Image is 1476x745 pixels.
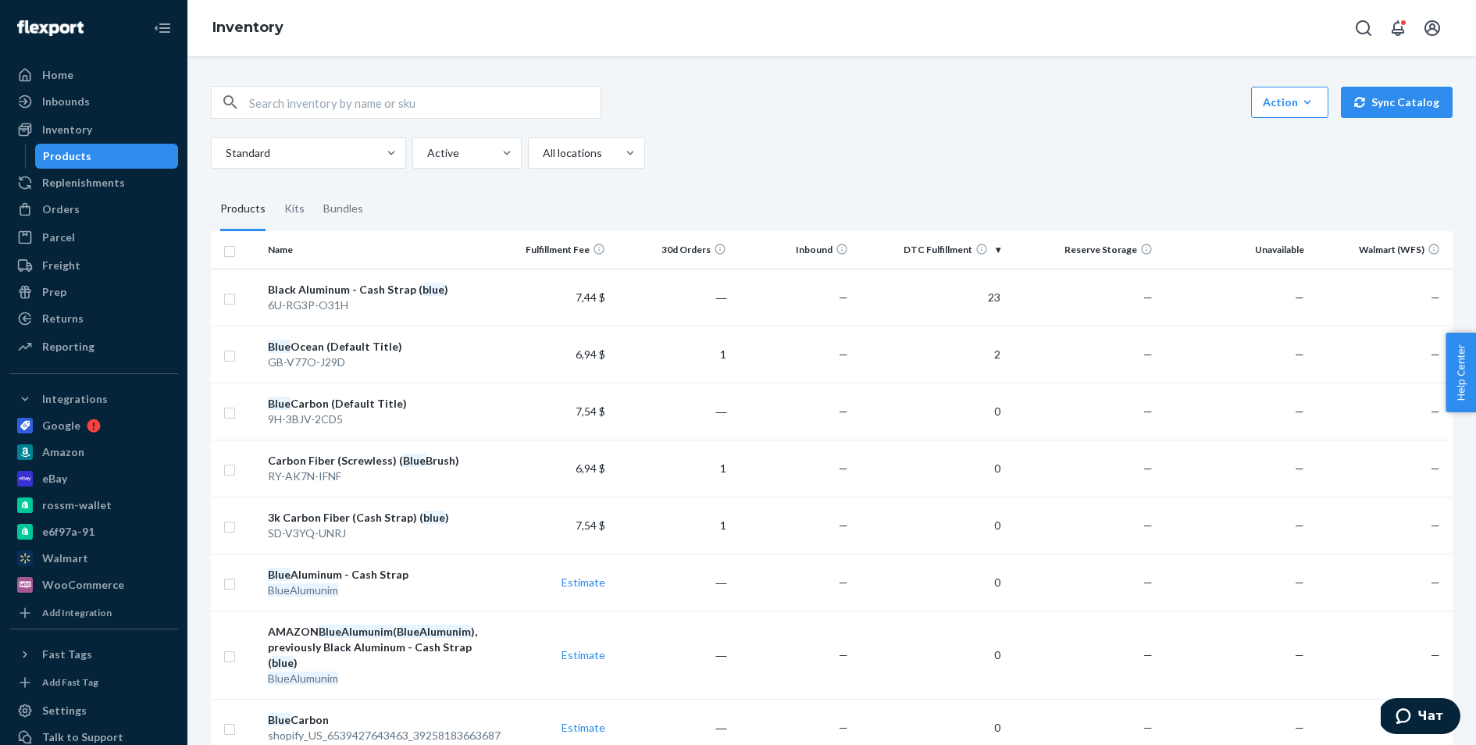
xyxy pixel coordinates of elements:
[42,729,123,745] div: Talk to Support
[1295,462,1304,475] span: —
[1446,333,1476,412] button: Help Center
[541,145,543,161] input: All locations
[42,284,66,300] div: Prep
[1143,519,1153,532] span: —
[268,672,338,685] em: BlueAlumunim
[42,577,124,593] div: WooCommerce
[1295,721,1304,734] span: —
[611,231,733,269] th: 30d Orders
[42,418,80,433] div: Google
[611,611,733,699] td: ―
[562,576,605,589] a: Estimate
[423,511,445,524] em: blue
[268,396,483,412] div: Carbon (Default Title)
[1263,94,1317,110] div: Action
[611,383,733,440] td: ―
[9,197,178,222] a: Orders
[1348,12,1379,44] button: Open Search Box
[611,554,733,611] td: ―
[42,444,84,460] div: Amazon
[1381,698,1460,737] iframe: Открывает виджет, в котором вы можете побеседовать в чате со своим агентом
[268,526,483,541] div: SD-V3YQ-UNRJ
[42,258,80,273] div: Freight
[1295,405,1304,418] span: —
[1295,291,1304,304] span: —
[268,339,483,355] div: Ocean (Default Title)
[1143,648,1153,661] span: —
[35,144,179,169] a: Products
[42,339,94,355] div: Reporting
[268,624,483,671] div: AMAZON ( ), previously Black Aluminum - Cash Strap ( )
[562,721,605,734] a: Estimate
[576,519,605,532] span: 7,54 $
[839,405,848,418] span: —
[42,471,67,487] div: eBay
[268,713,291,726] em: Blue
[43,148,91,164] div: Products
[17,20,84,36] img: Flexport logo
[854,554,1007,611] td: 0
[490,231,611,269] th: Fulfillment Fee
[268,397,291,410] em: Blue
[9,387,178,412] button: Integrations
[733,231,854,269] th: Inbound
[839,348,848,361] span: —
[42,551,88,566] div: Walmart
[268,298,483,313] div: 6U-RG3P-O31H
[1143,721,1153,734] span: —
[9,334,178,359] a: Reporting
[268,568,291,581] em: Blue
[576,348,605,361] span: 6,94 $
[9,493,178,518] a: rossm-wallet
[9,572,178,597] a: WooCommerce
[1143,405,1153,418] span: —
[42,675,98,689] div: Add Fast Tag
[576,291,605,304] span: 7,44 $
[611,269,733,326] td: ―
[426,145,427,161] input: Active
[397,625,471,638] em: BlueAlumunim
[1431,519,1440,532] span: —
[611,440,733,497] td: 1
[9,440,178,465] a: Amazon
[42,311,84,326] div: Returns
[42,391,108,407] div: Integrations
[268,712,483,728] div: Carbon
[611,326,733,383] td: 1
[1143,291,1153,304] span: —
[9,225,178,250] a: Parcel
[1382,12,1414,44] button: Open notifications
[42,201,80,217] div: Orders
[611,497,733,554] td: 1
[9,280,178,305] a: Prep
[42,94,90,109] div: Inbounds
[268,728,483,743] div: shopify_US_6539427643463_39258183663687
[1431,348,1440,361] span: —
[323,187,363,231] div: Bundles
[42,122,92,137] div: Inventory
[268,412,483,427] div: 9H-3BJV-2CD5
[268,355,483,370] div: GB-V77O-J29D
[839,291,848,304] span: —
[839,648,848,661] span: —
[9,413,178,438] a: Google
[576,405,605,418] span: 7,54 $
[262,231,490,269] th: Name
[42,703,87,718] div: Settings
[1295,348,1304,361] span: —
[9,117,178,142] a: Inventory
[1295,519,1304,532] span: —
[249,87,601,118] input: Search inventory by name or sku
[839,462,848,475] span: —
[9,604,178,622] a: Add Integration
[854,497,1007,554] td: 0
[42,230,75,245] div: Parcel
[268,340,291,353] em: Blue
[422,283,444,296] em: blue
[42,524,94,540] div: e6f97a-91
[854,611,1007,699] td: 0
[268,453,483,469] div: Carbon Fiber (Screwless) ( Brush)
[220,187,266,231] div: Products
[1007,231,1159,269] th: Reserve Storage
